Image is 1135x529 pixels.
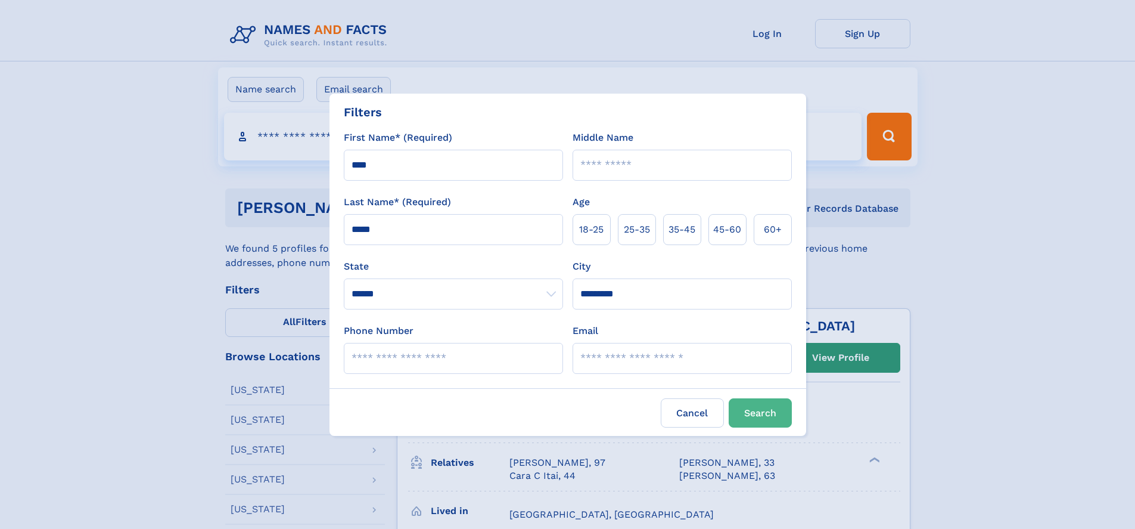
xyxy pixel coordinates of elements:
[573,324,598,338] label: Email
[573,195,590,209] label: Age
[579,222,604,237] span: 18‑25
[729,398,792,428] button: Search
[344,131,452,145] label: First Name* (Required)
[713,222,741,237] span: 45‑60
[661,398,724,428] label: Cancel
[344,195,451,209] label: Last Name* (Required)
[573,259,590,274] label: City
[764,222,782,237] span: 60+
[573,131,633,145] label: Middle Name
[344,259,563,274] label: State
[668,222,695,237] span: 35‑45
[344,103,382,121] div: Filters
[344,324,413,338] label: Phone Number
[624,222,650,237] span: 25‑35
